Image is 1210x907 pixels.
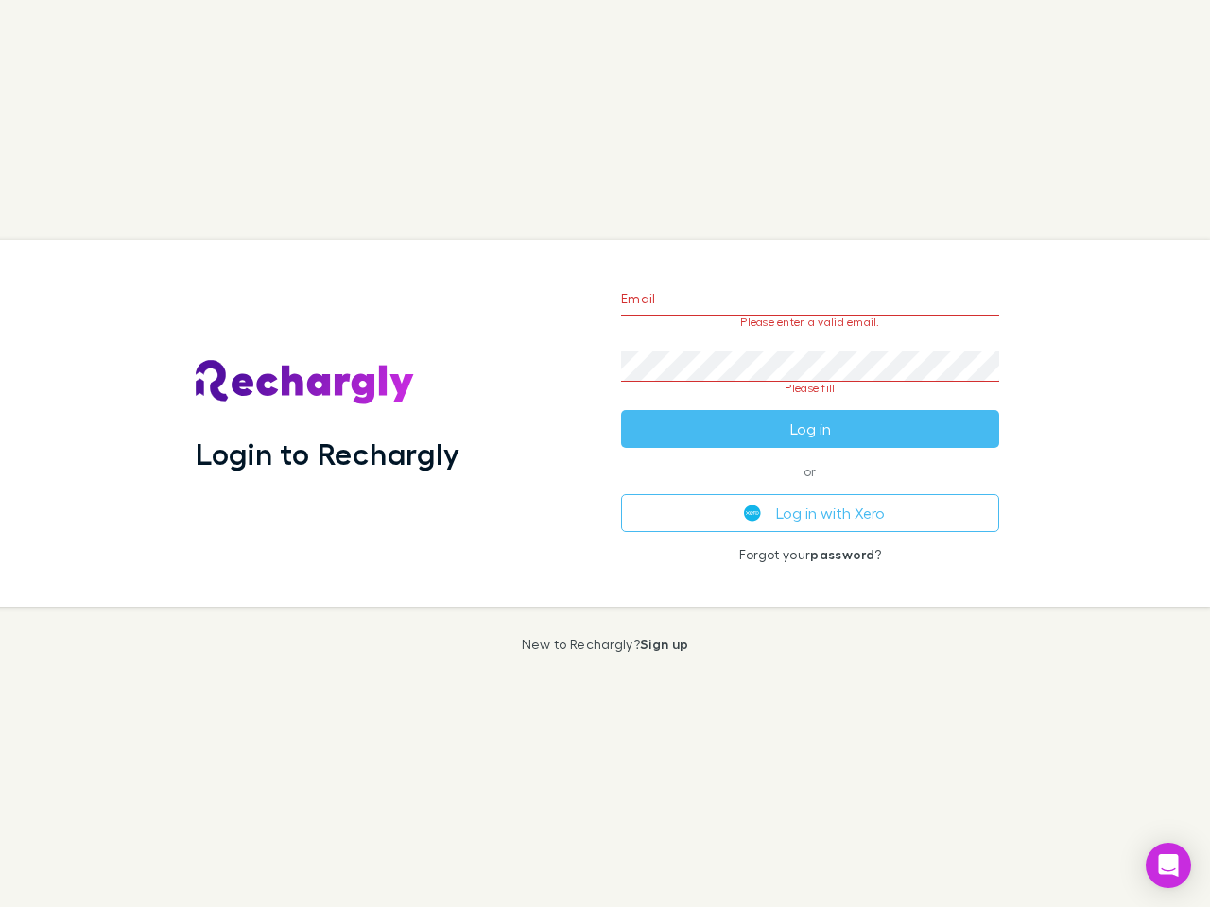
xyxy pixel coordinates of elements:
p: New to Rechargly? [522,637,689,652]
button: Log in [621,410,999,448]
a: Sign up [640,636,688,652]
p: Please enter a valid email. [621,316,999,329]
p: Forgot your ? [621,547,999,562]
div: Open Intercom Messenger [1146,843,1191,888]
span: or [621,471,999,471]
img: Rechargly's Logo [196,360,415,405]
img: Xero's logo [744,505,761,522]
h1: Login to Rechargly [196,436,459,471]
a: password [810,546,874,562]
button: Log in with Xero [621,494,999,532]
p: Please fill [621,382,999,395]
